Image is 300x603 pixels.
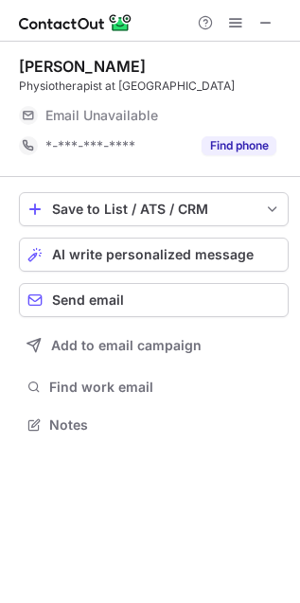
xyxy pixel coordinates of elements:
div: [PERSON_NAME] [19,57,146,76]
span: AI write personalized message [52,247,254,262]
button: save-profile-one-click [19,192,289,226]
button: Send email [19,283,289,317]
span: Send email [52,293,124,308]
button: Add to email campaign [19,328,289,363]
span: Find work email [49,379,281,396]
span: Notes [49,417,281,434]
button: Notes [19,412,289,438]
button: Find work email [19,374,289,400]
div: Physiotherapist at [GEOGRAPHIC_DATA] [19,78,289,95]
button: AI write personalized message [19,238,289,272]
span: Add to email campaign [51,338,202,353]
div: Save to List / ATS / CRM [52,202,256,217]
img: ContactOut v5.3.10 [19,11,132,34]
span: Email Unavailable [45,107,158,124]
button: Reveal Button [202,136,276,155]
